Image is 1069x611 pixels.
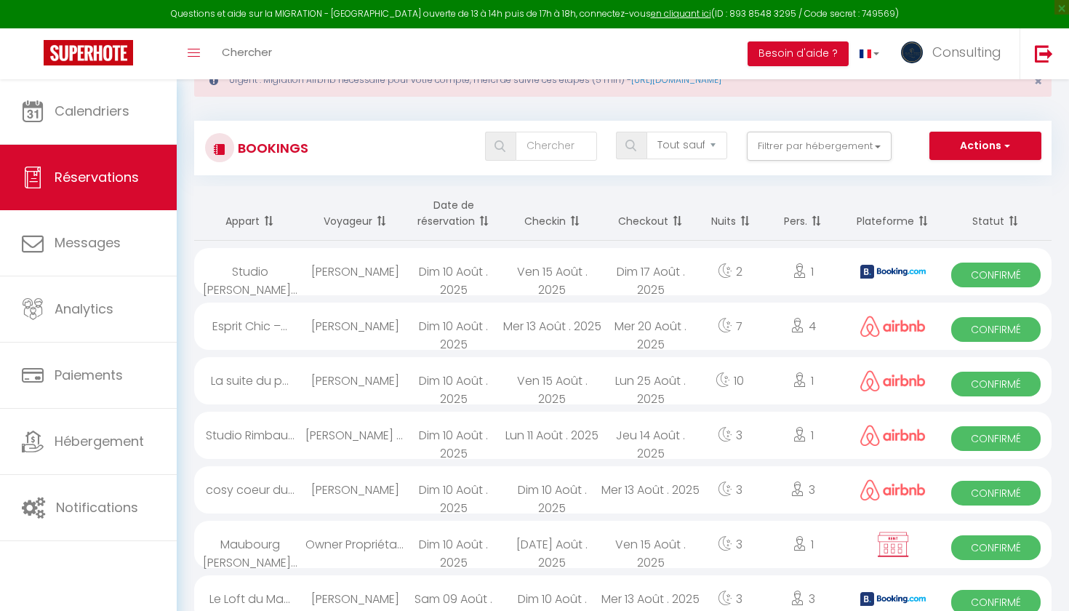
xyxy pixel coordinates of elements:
span: Analytics [55,300,113,318]
th: Sort by people [760,186,846,241]
th: Sort by channel [846,186,940,241]
h3: Bookings [234,132,308,164]
th: Sort by rentals [194,186,305,241]
button: Actions [929,132,1041,161]
span: Hébergement [55,432,144,450]
a: ... Consulting [890,28,1020,79]
th: Sort by guest [305,186,404,241]
a: Chercher [211,28,283,79]
img: logout [1035,44,1053,63]
span: Chercher [222,44,272,60]
img: ... [901,41,923,63]
input: Chercher [516,132,596,161]
span: Calendriers [55,102,129,120]
button: Filtrer par hébergement [747,132,892,161]
th: Sort by nights [700,186,761,241]
th: Sort by checkout [601,186,700,241]
a: en cliquant ici [651,7,711,20]
th: Sort by status [940,186,1052,241]
button: Open LiveChat chat widget [12,6,55,49]
button: Besoin d'aide ? [748,41,849,66]
div: Urgent : Migration Airbnb nécessaire pour votre compte, merci de suivre ces étapes (5 min) - [194,63,1052,97]
span: Paiements [55,366,123,384]
span: Consulting [932,43,1001,61]
th: Sort by checkin [503,186,601,241]
span: Réservations [55,168,139,186]
a: [URL][DOMAIN_NAME] [631,73,721,86]
span: × [1034,72,1042,90]
button: Close [1034,75,1042,88]
span: Messages [55,233,121,252]
th: Sort by booking date [404,186,503,241]
span: Notifications [56,498,138,516]
img: Super Booking [44,40,133,65]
